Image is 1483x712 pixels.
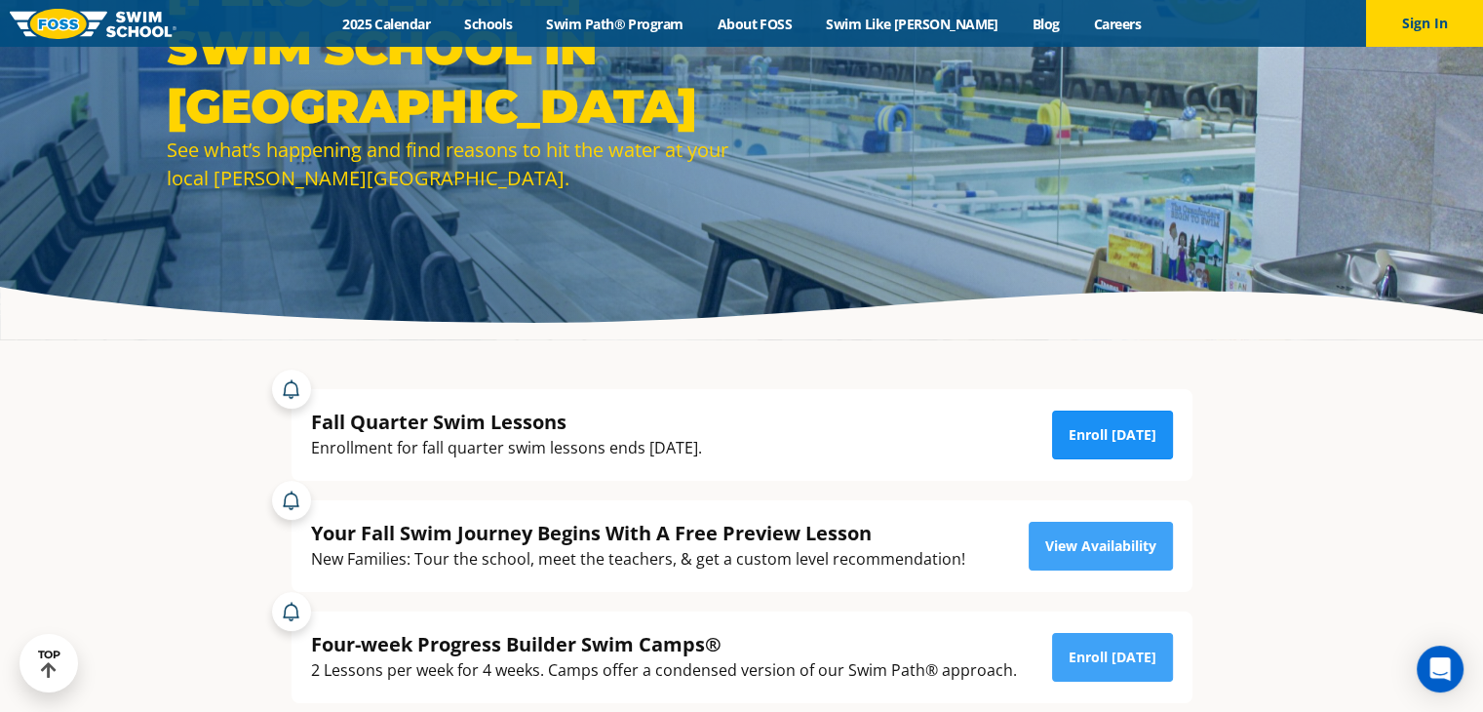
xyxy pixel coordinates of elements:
div: Enrollment for fall quarter swim lessons ends [DATE]. [311,435,702,461]
a: Blog [1015,15,1076,33]
div: 2 Lessons per week for 4 weeks. Camps offer a condensed version of our Swim Path® approach. [311,657,1017,684]
a: View Availability [1029,522,1173,571]
a: Enroll [DATE] [1052,633,1173,682]
div: Open Intercom Messenger [1417,646,1463,692]
div: Four-week Progress Builder Swim Camps® [311,631,1017,657]
a: Enroll [DATE] [1052,411,1173,459]
div: Your Fall Swim Journey Begins With A Free Preview Lesson [311,520,965,546]
a: Schools [448,15,529,33]
div: See what’s happening and find reasons to hit the water at your local [PERSON_NAME][GEOGRAPHIC_DATA]. [167,136,732,192]
a: 2025 Calendar [326,15,448,33]
a: Swim Path® Program [529,15,700,33]
div: TOP [38,649,60,679]
a: About FOSS [700,15,809,33]
div: Fall Quarter Swim Lessons [311,409,702,435]
a: Swim Like [PERSON_NAME] [809,15,1016,33]
img: FOSS Swim School Logo [10,9,176,39]
div: New Families: Tour the school, meet the teachers, & get a custom level recommendation! [311,546,965,573]
a: Careers [1076,15,1157,33]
